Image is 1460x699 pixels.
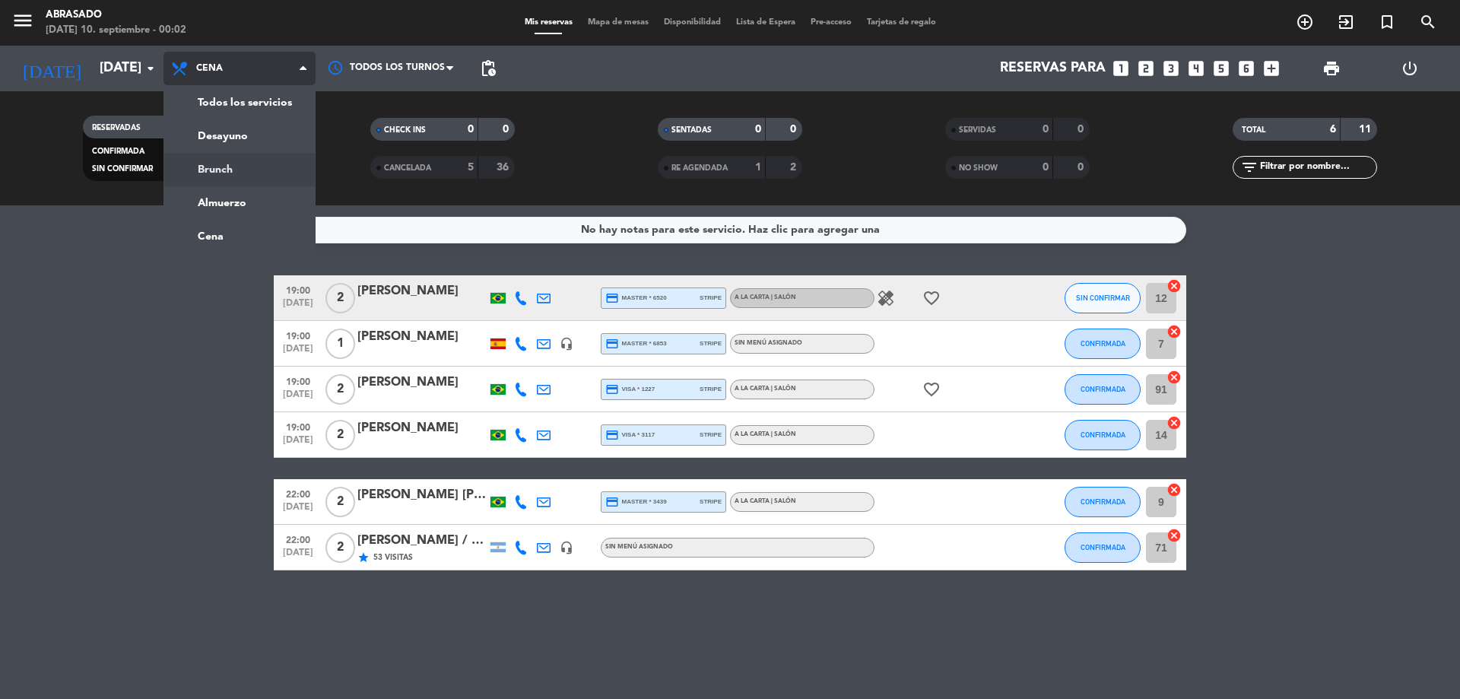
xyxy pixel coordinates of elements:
span: A la carta | Salón [735,294,796,300]
div: [PERSON_NAME] [357,327,487,347]
i: cancel [1166,482,1182,497]
strong: 0 [503,124,512,135]
span: stripe [700,384,722,394]
span: stripe [700,497,722,507]
span: master * 3439 [605,495,667,509]
span: CONFIRMADA [1081,385,1125,393]
div: [PERSON_NAME] / Suntrip [357,531,487,551]
div: [PERSON_NAME] [PERSON_NAME] [357,485,487,505]
div: [PERSON_NAME] [357,418,487,438]
button: CONFIRMADA [1065,374,1141,405]
span: [DATE] [279,502,317,519]
span: SIN CONFIRMAR [1076,294,1130,302]
span: [DATE] [279,344,317,361]
span: TOTAL [1242,126,1265,134]
span: 2 [325,487,355,517]
span: CONFIRMADA [1081,497,1125,506]
strong: 5 [468,162,474,173]
button: CONFIRMADA [1065,420,1141,450]
button: CONFIRMADA [1065,487,1141,517]
span: [DATE] [279,389,317,407]
span: Lista de Espera [728,18,803,27]
button: CONFIRMADA [1065,532,1141,563]
input: Filtrar por nombre... [1258,159,1376,176]
span: RESERVADAS [92,124,141,132]
span: pending_actions [479,59,497,78]
span: visa * 1227 [605,383,655,396]
strong: 0 [1043,162,1049,173]
i: looks_two [1136,59,1156,78]
a: Cena [164,220,315,253]
strong: 0 [1043,124,1049,135]
i: credit_card [605,291,619,305]
strong: 1 [755,162,761,173]
span: 53 Visitas [373,551,413,564]
strong: 0 [1078,124,1087,135]
i: looks_4 [1186,59,1206,78]
button: SIN CONFIRMAR [1065,283,1141,313]
div: [PERSON_NAME] [357,281,487,301]
div: No hay notas para este servicio. Haz clic para agregar una [581,221,880,239]
span: CONFIRMADA [1081,543,1125,551]
span: Tarjetas de regalo [859,18,944,27]
i: credit_card [605,428,619,442]
span: A la carta | Salón [735,386,796,392]
strong: 6 [1330,124,1336,135]
i: exit_to_app [1337,13,1355,31]
span: stripe [700,293,722,303]
i: cancel [1166,415,1182,431]
span: [DATE] [279,435,317,453]
i: add_box [1262,59,1281,78]
strong: 0 [1078,162,1087,173]
a: Todos los servicios [164,86,315,119]
strong: 36 [497,162,512,173]
span: 19:00 [279,326,317,344]
span: stripe [700,338,722,348]
a: Almuerzo [164,186,315,220]
span: 2 [325,374,355,405]
span: A la carta | Salón [735,431,796,437]
span: [DATE] [279,298,317,316]
i: looks_one [1111,59,1131,78]
span: CONFIRMADA [1081,339,1125,348]
span: [DATE] [279,548,317,565]
div: LOG OUT [1370,46,1449,91]
span: SENTADAS [671,126,712,134]
i: arrow_drop_down [141,59,160,78]
i: credit_card [605,383,619,396]
span: Mapa de mesas [580,18,656,27]
button: menu [11,9,34,37]
span: 19:00 [279,281,317,298]
span: A la carta | Salón [735,498,796,504]
i: cancel [1166,278,1182,294]
span: Disponibilidad [656,18,728,27]
i: power_settings_new [1401,59,1419,78]
i: turned_in_not [1378,13,1396,31]
i: cancel [1166,528,1182,543]
span: Pre-acceso [803,18,859,27]
span: master * 6853 [605,337,667,351]
span: CHECK INS [384,126,426,134]
span: 1 [325,329,355,359]
i: looks_5 [1211,59,1231,78]
span: CANCELADA [384,164,431,172]
i: add_circle_outline [1296,13,1314,31]
span: SIN CONFIRMAR [92,165,153,173]
span: master * 6520 [605,291,667,305]
span: RE AGENDADA [671,164,728,172]
span: 19:00 [279,372,317,389]
a: Desayuno [164,119,315,153]
i: looks_3 [1161,59,1181,78]
div: [PERSON_NAME] [357,373,487,392]
span: print [1322,59,1341,78]
i: star [357,551,370,564]
span: CONFIRMADA [1081,431,1125,439]
span: 22:00 [279,485,317,502]
i: search [1419,13,1437,31]
strong: 0 [755,124,761,135]
strong: 0 [790,124,799,135]
i: menu [11,9,34,32]
i: looks_6 [1236,59,1256,78]
i: [DATE] [11,52,92,85]
span: 2 [325,532,355,563]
